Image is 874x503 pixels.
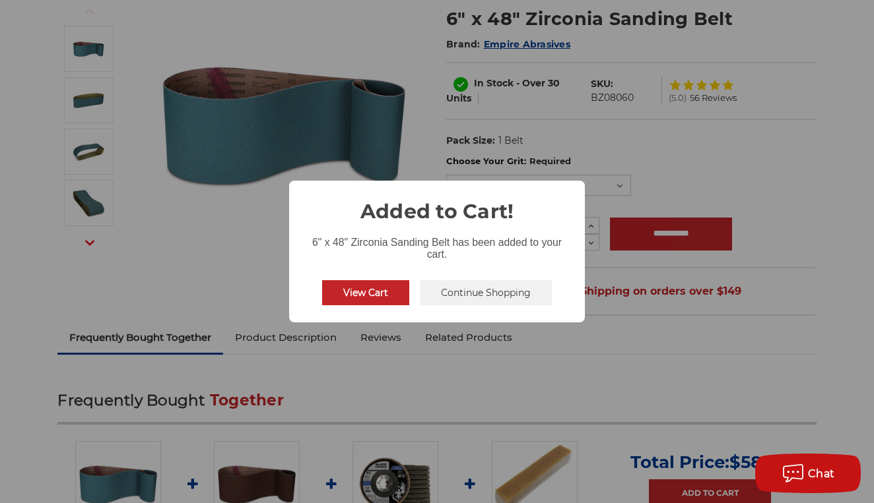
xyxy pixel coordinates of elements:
button: Chat [755,454,861,493]
div: 6" x 48" Zirconia Sanding Belt has been added to your cart. [289,226,585,263]
span: Chat [808,467,835,480]
h2: Added to Cart! [289,181,585,226]
button: Continue Shopping [420,280,552,305]
button: View Cart [322,280,409,305]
